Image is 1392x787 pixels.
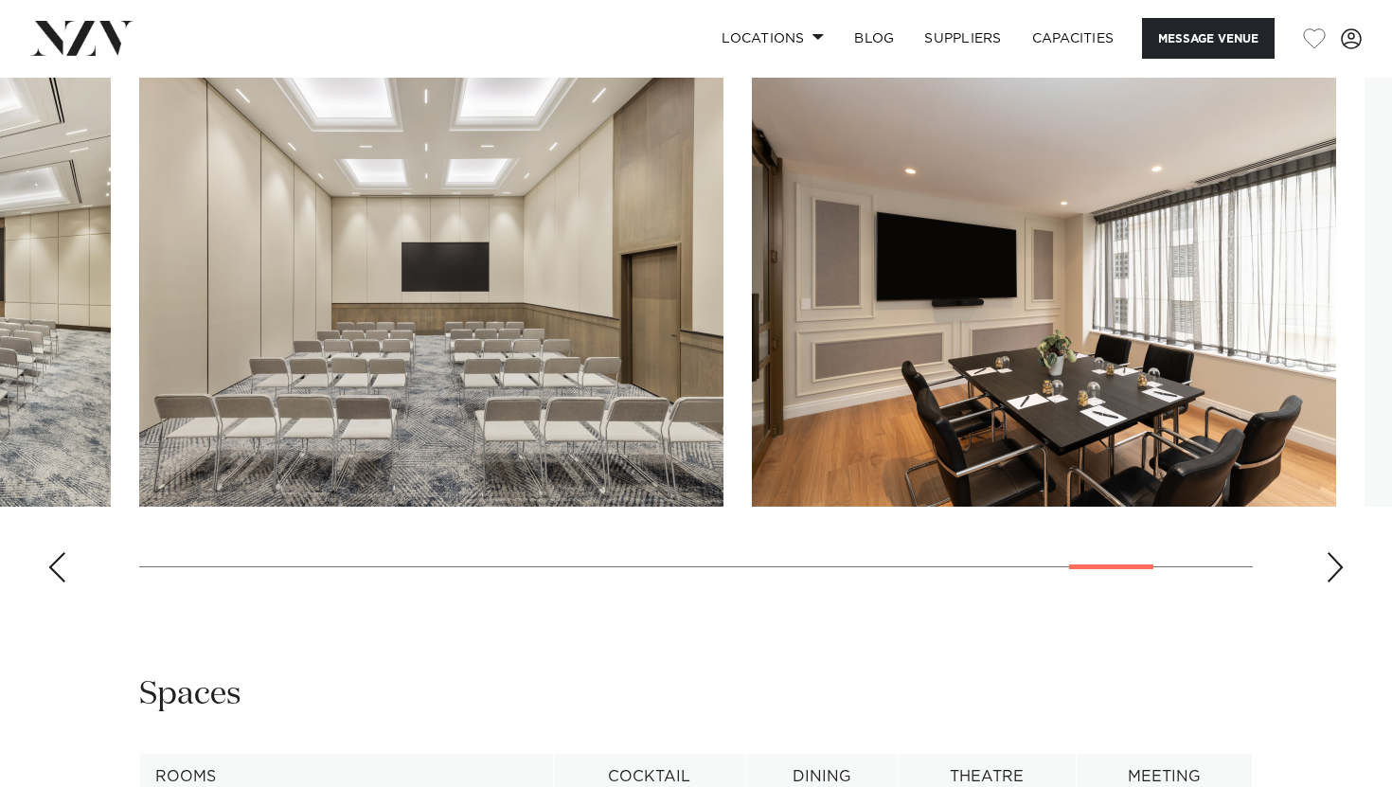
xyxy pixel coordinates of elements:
[139,673,241,716] h2: Spaces
[839,18,909,59] a: BLOG
[1142,18,1275,59] button: Message Venue
[30,21,134,55] img: nzv-logo.png
[706,18,839,59] a: Locations
[139,78,723,507] swiper-slide: 21 / 24
[1017,18,1130,59] a: Capacities
[752,78,1336,507] swiper-slide: 22 / 24
[909,18,1016,59] a: SUPPLIERS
